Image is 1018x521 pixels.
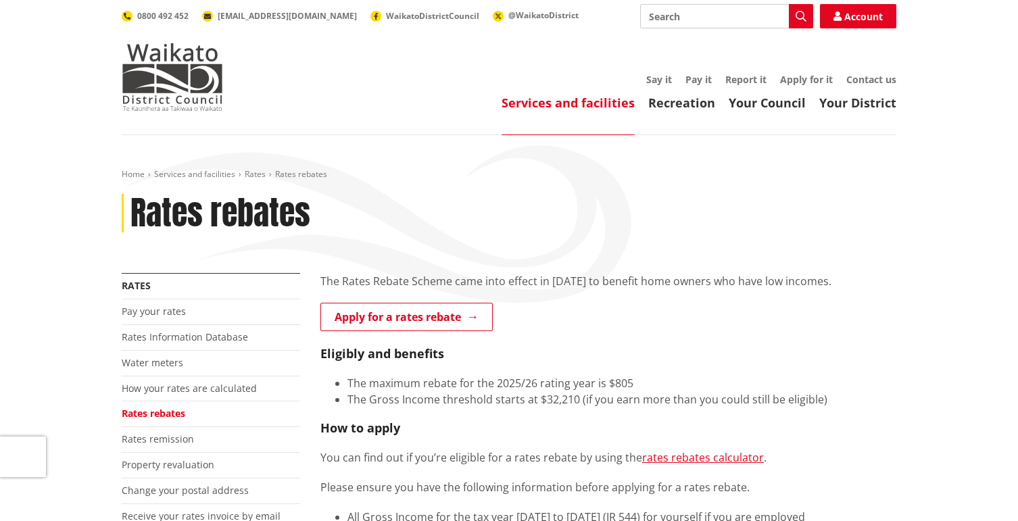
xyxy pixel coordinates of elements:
[137,10,189,22] span: 0800 492 452
[122,10,189,22] a: 0800 492 452
[320,449,896,466] p: You can find out if you’re eligible for a rates rebate by using the .
[130,194,310,233] h1: Rates rebates
[648,95,715,111] a: Recreation
[122,168,145,180] a: Home
[846,73,896,86] a: Contact us
[320,303,493,331] a: Apply for a rates rebate
[122,407,185,420] a: Rates rebates
[819,95,896,111] a: Your District
[320,479,896,495] p: Please ensure you have the following information before applying for a rates rebate.
[347,391,896,407] li: The Gross Income threshold starts at $32,210 (if you earn more than you could still be eligible)
[493,9,579,21] a: @WaikatoDistrict
[320,345,444,362] strong: Eligibly and benefits
[122,43,223,111] img: Waikato District Council - Te Kaunihera aa Takiwaa o Waikato
[820,4,896,28] a: Account
[122,432,194,445] a: Rates remission
[685,73,712,86] a: Pay it
[320,273,896,289] p: The Rates Rebate Scheme came into effect in [DATE] to benefit home owners who have low incomes.
[122,382,257,395] a: How your rates are calculated
[729,95,806,111] a: Your Council
[640,4,813,28] input: Search input
[122,330,248,343] a: Rates Information Database
[956,464,1004,513] iframe: Messenger Launcher
[122,356,183,369] a: Water meters
[386,10,479,22] span: WaikatoDistrictCouncil
[646,73,672,86] a: Say it
[218,10,357,22] span: [EMAIL_ADDRESS][DOMAIN_NAME]
[154,168,235,180] a: Services and facilities
[508,9,579,21] span: @WaikatoDistrict
[370,10,479,22] a: WaikatoDistrictCouncil
[275,168,327,180] span: Rates rebates
[122,484,249,497] a: Change your postal address
[245,168,266,180] a: Rates
[642,450,764,465] a: rates rebates calculator
[347,375,896,391] li: The maximum rebate for the 2025/26 rating year is $805
[780,73,833,86] a: Apply for it
[122,305,186,318] a: Pay your rates
[202,10,357,22] a: [EMAIL_ADDRESS][DOMAIN_NAME]
[725,73,767,86] a: Report it
[122,169,896,180] nav: breadcrumb
[502,95,635,111] a: Services and facilities
[320,420,400,436] strong: How to apply
[122,279,151,292] a: Rates
[122,458,214,471] a: Property revaluation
